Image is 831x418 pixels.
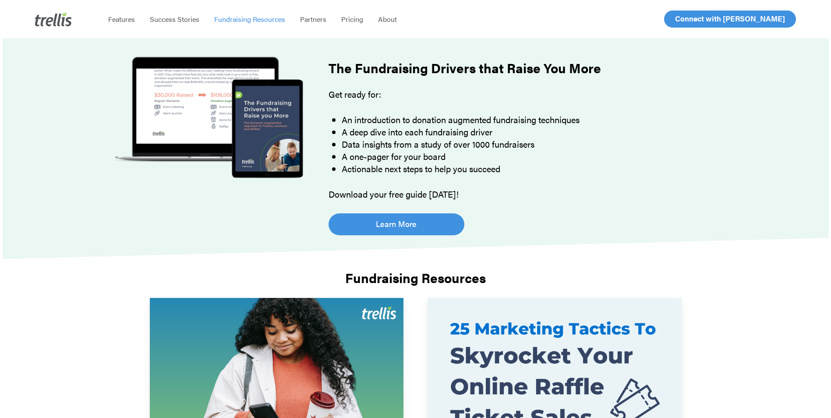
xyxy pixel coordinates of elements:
li: An introduction to donation augmented fundraising techniques [342,113,688,126]
span: Fundraising Resources [214,14,285,24]
a: Learn More [329,213,464,235]
p: Download your free guide [DATE]! [329,188,688,200]
strong: Fundraising Resources [345,268,486,287]
li: A one-pager for your board [342,150,688,163]
span: About [378,14,397,24]
a: About [371,15,404,24]
li: Actionable next steps to help you succeed [342,163,688,175]
span: Success Stories [150,14,199,24]
a: Success Stories [142,15,207,24]
a: Connect with [PERSON_NAME] [664,11,796,28]
strong: The Fundraising Drivers that Raise You More [329,58,601,77]
a: Fundraising Resources [207,15,293,24]
span: Connect with [PERSON_NAME] [675,13,785,24]
span: Pricing [341,14,363,24]
img: Trellis [35,12,72,26]
a: Features [101,15,142,24]
li: Data insights from a study of over 1000 fundraisers [342,138,688,150]
p: Get ready for: [329,88,688,113]
li: A deep dive into each fundraising driver [342,126,688,138]
span: Learn More [376,218,417,230]
img: The Fundraising Drivers that Raise You More Guide Cover [99,50,317,186]
span: Partners [300,14,326,24]
a: Pricing [334,15,371,24]
a: Partners [293,15,334,24]
span: Features [108,14,135,24]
